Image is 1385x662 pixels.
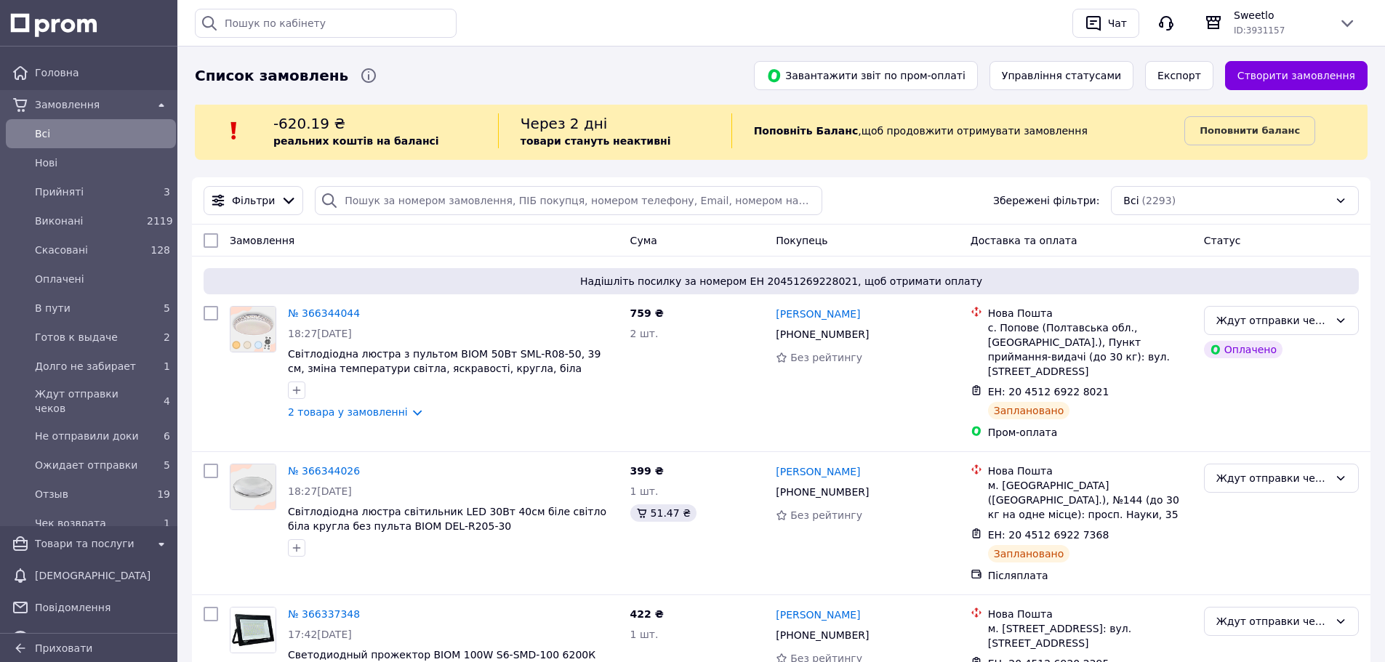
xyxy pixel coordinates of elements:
[731,113,1185,148] div: , щоб продовжити отримувати замовлення
[164,395,170,407] span: 4
[988,306,1192,320] div: Нова Пошта
[35,126,170,141] span: Всi
[1216,613,1329,629] div: Ждут отправки чеков
[273,115,345,132] span: -620.19 ₴
[164,302,170,314] span: 5
[209,274,1353,288] span: Надішліть посилку за номером ЕН 20451269228021, щоб отримати оплату
[754,61,978,90] button: Завантажити звіт по пром-оплаті
[1184,116,1315,145] a: Поповнити баланс
[230,464,276,510] a: Фото товару
[971,235,1077,246] span: Доставка та оплата
[288,485,352,497] span: 18:27[DATE]
[157,488,170,500] span: 19
[288,465,360,477] a: № 366344026
[1216,312,1329,328] div: Ждут отправки чеков
[993,193,1099,208] span: Збережені фільтри:
[288,348,601,374] a: Світлодіодна люстра з пультом BIOM 50Вт SML-R08-50, 39 см, зміна температури світла, яскравості, ...
[164,459,170,471] span: 5
[1204,341,1282,358] div: Оплачено
[232,193,275,208] span: Фільтри
[988,607,1192,621] div: Нова Пошта
[35,600,170,615] span: Повідомлення
[1142,195,1176,206] span: (2293)
[164,186,170,198] span: 3
[230,235,294,246] span: Замовлення
[288,506,606,532] span: Світлодіодна люстра світильник LED 30Вт 40см біле світло біла кругла без пульта BIOM DEL-R205-30
[35,487,141,501] span: Отзыв
[989,61,1133,90] button: Управління статусами
[630,328,659,339] span: 2 шт.
[521,115,608,132] span: Через 2 дні
[35,65,170,80] span: Головна
[164,331,170,343] span: 2
[988,402,1070,419] div: Заплановано
[988,568,1192,583] div: Післяплата
[315,186,822,215] input: Пошук за номером замовлення, ПІБ покупця, номером телефону, Email, номером накладної
[988,545,1070,562] div: Заплановано
[35,156,170,170] span: Нові
[230,306,276,352] a: Фото товару
[1105,12,1130,34] div: Чат
[790,352,862,363] span: Без рейтингу
[1072,9,1139,38] button: Чат
[988,425,1192,440] div: Пром-оплата
[147,215,173,227] span: 2119
[164,430,170,442] span: 6
[288,608,360,620] a: № 366337348
[35,516,141,530] span: Чек возврата
[1204,235,1241,246] span: Статус
[776,464,860,479] a: [PERSON_NAME]
[288,406,408,418] a: 2 товара у замовленні
[630,629,659,640] span: 1 шт.
[195,65,348,86] span: Список замовлень
[273,135,439,147] b: реальних коштів на балансі
[35,214,141,228] span: Виконані
[1200,125,1300,136] b: Поповнити баланс
[35,536,147,551] span: Товари та послуги
[630,485,659,497] span: 1 шт.
[776,235,827,246] span: Покупець
[988,464,1192,478] div: Нова Пошта
[35,429,141,443] span: Не отправили доки
[35,97,147,112] span: Замовлення
[35,301,141,315] span: В пути
[35,632,147,647] span: Каталог ProSale
[35,243,141,257] span: Скасовані
[35,568,170,583] span: [DEMOGRAPHIC_DATA]
[776,486,869,498] span: [PHONE_NUMBER]
[1216,470,1329,486] div: Ждут отправки чеков
[35,330,141,344] span: Готов к выдаче
[230,307,276,352] img: Фото товару
[150,244,170,256] span: 128
[776,328,869,340] span: [PHONE_NUMBER]
[35,387,141,416] span: Ждут отправки чеков
[988,478,1192,522] div: м. [GEOGRAPHIC_DATA] ([GEOGRAPHIC_DATA].), №144 (до 30 кг на одне місце): просп. Науки, 35
[1234,8,1327,23] span: Sweetlo
[223,120,245,142] img: :exclamation:
[630,235,657,246] span: Cума
[776,629,869,641] span: [PHONE_NUMBER]
[35,185,141,199] span: Прийняті
[988,529,1109,541] span: ЕН: 20 4512 6922 7368
[1123,193,1139,208] span: Всі
[1234,25,1285,36] span: ID: 3931157
[776,607,860,622] a: [PERSON_NAME]
[630,307,664,319] span: 759 ₴
[988,320,1192,379] div: с. Попове (Полтавська обл., [GEOGRAPHIC_DATA].), Пункт приймання-видачі (до 30 кг): вул. [STREET_...
[754,125,859,137] b: Поповніть Баланс
[35,642,92,654] span: Приховати
[776,307,860,321] a: [PERSON_NAME]
[288,307,360,319] a: № 366344044
[1225,61,1368,90] a: Створити замовлення
[288,328,352,339] span: 18:27[DATE]
[988,386,1109,397] span: ЕН: 20 4512 6922 8021
[230,607,276,653] a: Фото товару
[35,458,141,472] span: Ожидает отправки
[195,9,457,38] input: Пошук по кабінету
[630,465,664,477] span: 399 ₴
[1145,61,1213,90] button: Експорт
[230,464,276,509] img: Фото товару
[164,517,170,529] span: 1
[630,504,696,522] div: 51.47 ₴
